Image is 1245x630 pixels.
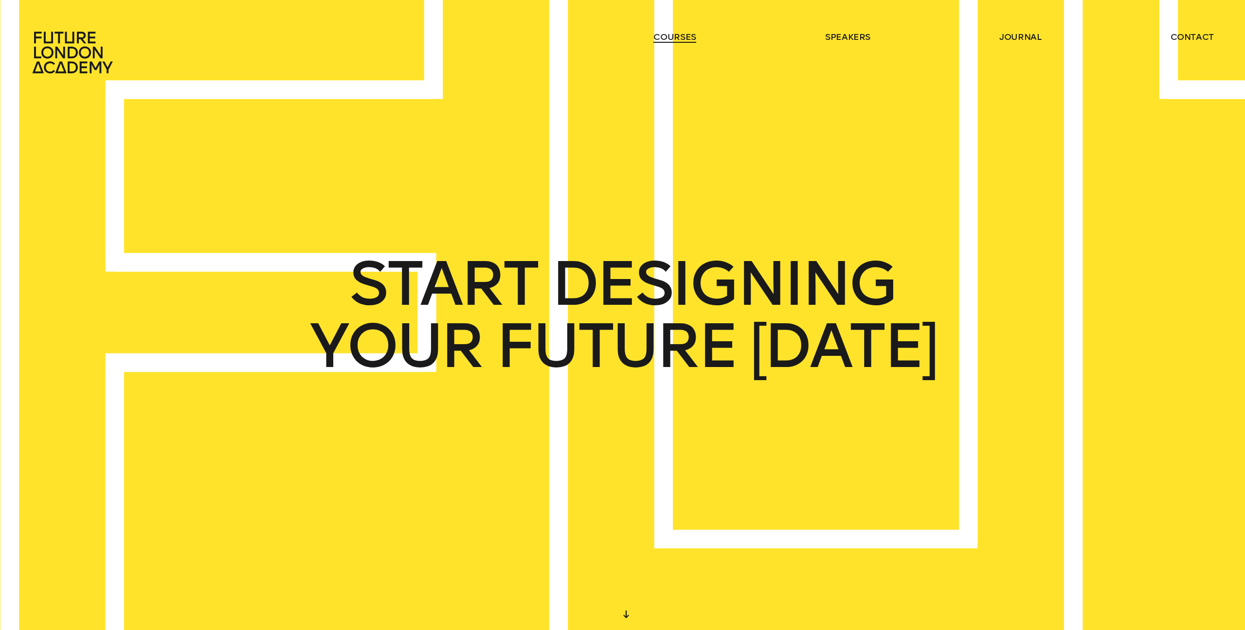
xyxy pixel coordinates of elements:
a: contact [1171,31,1214,43]
span: DESIGNING [551,253,896,315]
a: courses [653,31,696,43]
a: speakers [825,31,870,43]
a: journal [999,31,1042,43]
span: YOUR [309,315,482,377]
span: FUTURE [495,315,736,377]
span: START [349,253,537,315]
span: [DATE] [749,315,936,377]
